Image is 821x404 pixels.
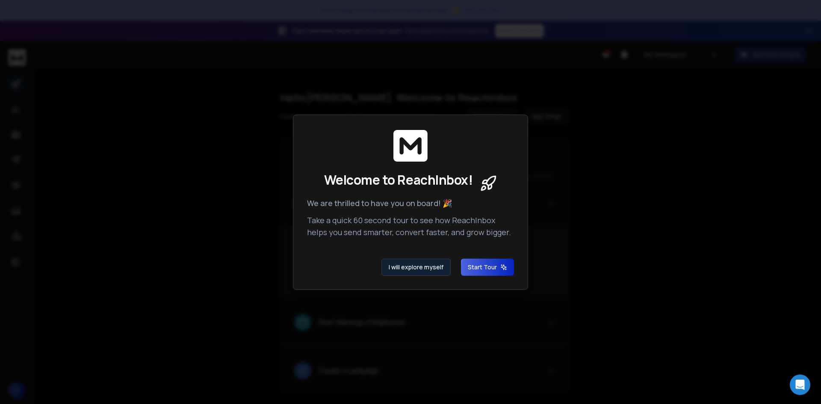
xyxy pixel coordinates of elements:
[381,259,451,276] button: I will explore myself
[324,172,473,188] span: Welcome to ReachInbox!
[790,375,810,395] div: Open Intercom Messenger
[307,197,514,209] p: We are thrilled to have you on board! 🎉
[461,259,514,276] button: Start Tour
[468,263,507,271] span: Start Tour
[307,214,514,238] p: Take a quick 60 second tour to see how ReachInbox helps you send smarter, convert faster, and gro...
